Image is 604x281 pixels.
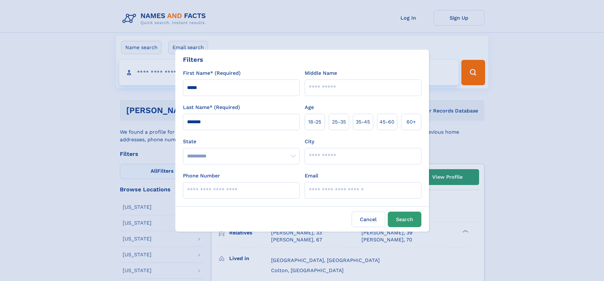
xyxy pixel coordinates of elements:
label: Middle Name [305,69,337,77]
span: 35‑45 [356,118,370,126]
label: State [183,138,300,145]
button: Search [388,212,421,227]
label: Cancel [352,212,385,227]
label: Age [305,104,314,111]
label: City [305,138,314,145]
label: Email [305,172,318,180]
span: 18‑25 [308,118,321,126]
label: Phone Number [183,172,220,180]
span: 25‑35 [332,118,346,126]
span: 45‑60 [380,118,394,126]
span: 60+ [406,118,416,126]
div: Filters [183,55,203,64]
label: Last Name* (Required) [183,104,240,111]
label: First Name* (Required) [183,69,241,77]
